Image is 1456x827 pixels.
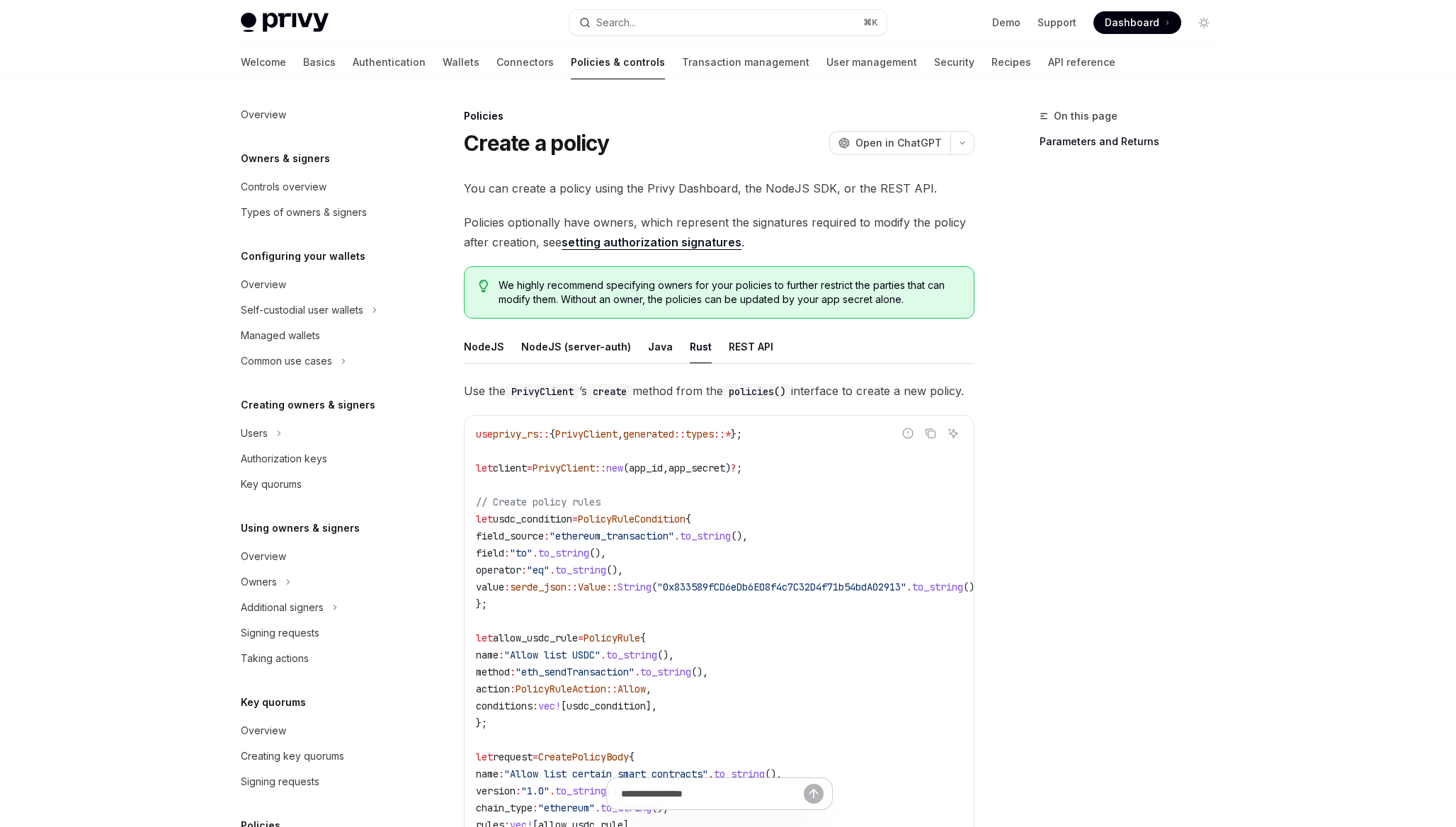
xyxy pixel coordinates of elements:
[496,45,554,79] a: Connectors
[1054,108,1117,125] span: On this page
[241,150,330,167] h5: Owners & signers
[493,751,533,763] span: request
[241,650,309,667] div: Taking actions
[562,235,741,250] a: setting authorization signatures
[241,13,329,33] img: light logo
[241,204,367,221] div: Types of owners & signers
[241,106,286,123] div: Overview
[855,136,942,150] span: Open in ChatGPT
[476,632,493,644] span: let
[499,768,504,780] span: :
[504,768,708,780] span: "Allow list certain smart contracts"
[476,598,487,610] span: };
[623,428,674,440] span: generated
[476,700,533,712] span: conditions
[241,773,319,790] div: Signing requests
[527,462,533,474] span: =
[587,384,632,399] code: create
[229,769,411,794] a: Signing requests
[657,649,674,661] span: (),
[606,649,657,661] span: to_string
[241,45,286,79] a: Welcome
[571,45,665,79] a: Policies & controls
[241,748,344,765] div: Creating key quorums
[804,784,824,804] button: Send message
[533,751,538,763] span: =
[680,530,731,542] span: to_string
[561,700,567,712] span: [
[629,751,635,763] span: {
[646,700,657,712] span: ],
[669,462,725,474] span: app_secret
[606,462,623,474] span: new
[229,472,411,497] a: Key quorums
[921,424,940,443] button: Copy the contents from the code block
[640,632,646,644] span: {
[229,743,411,769] a: Creating key quorums
[241,276,286,293] div: Overview
[510,683,516,695] span: :
[241,178,326,195] div: Controls overview
[493,462,527,474] span: client
[899,424,917,443] button: Report incorrect code
[464,178,974,198] span: You can create a policy using the Privy Dashboard, the NodeJS SDK, or the REST API.
[595,462,606,474] span: ::
[241,450,327,467] div: Authorization keys
[241,624,319,641] div: Signing requests
[229,348,411,374] button: Toggle Common use cases section
[991,45,1031,79] a: Recipes
[476,717,487,729] span: };
[229,569,411,595] button: Toggle Owners section
[544,530,550,542] span: :
[476,564,521,576] span: operator
[464,130,609,156] h1: Create a policy
[674,428,686,440] span: ::
[674,530,680,542] span: .
[912,581,963,593] span: to_string
[476,462,493,474] span: let
[241,327,320,344] div: Managed wallets
[596,14,636,31] div: Search...
[569,10,887,35] button: Open search
[476,496,601,508] span: // Create policy rules
[229,595,411,620] button: Toggle Additional signers section
[621,778,804,809] input: Ask a question...
[648,330,673,363] div: Java
[963,581,986,593] span: ()),
[555,428,618,440] span: PrivyClient
[657,581,906,593] span: "0x833589fCD6eDb6E08f4c7C32D4f71b54bdA02913"
[504,581,510,593] span: :
[499,649,504,661] span: :
[510,581,567,593] span: serde_json
[353,45,426,79] a: Authentication
[229,323,411,348] a: Managed wallets
[443,45,479,79] a: Wallets
[708,768,714,780] span: .
[241,548,286,565] div: Overview
[476,428,493,440] span: use
[1040,130,1227,153] a: Parameters and Returns
[476,666,510,678] span: method
[618,683,646,695] span: Allow
[538,428,550,440] span: ::
[464,212,974,252] span: Policies optionally have owners, which represent the signatures required to modify the policy aft...
[521,330,631,363] div: NodeJS (server-auth)
[618,428,623,440] span: ,
[476,768,499,780] span: name
[550,428,555,440] span: {
[1193,11,1215,34] button: Toggle dark mode
[504,547,510,559] span: :
[663,462,669,474] span: ,
[493,632,578,644] span: allow_usdc_rule
[538,700,561,712] span: vec!
[538,547,589,559] span: to_string
[241,476,302,493] div: Key quorums
[555,564,606,576] span: to_string
[229,174,411,200] a: Controls overview
[1093,11,1181,34] a: Dashboard
[906,581,912,593] span: .
[572,513,578,525] span: =
[729,330,773,363] div: REST API
[731,530,748,542] span: (),
[826,45,917,79] a: User management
